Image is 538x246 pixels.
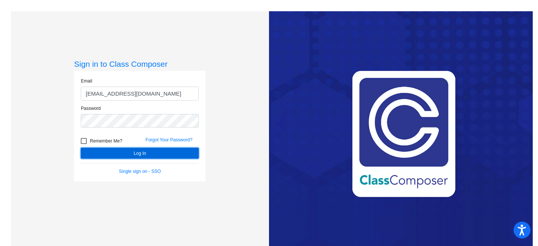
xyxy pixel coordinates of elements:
span: Remember Me? [90,136,122,145]
label: Password [81,105,101,112]
button: Log In [81,148,199,159]
label: Email [81,78,92,84]
h3: Sign in to Class Composer [74,59,206,69]
a: Single sign on - SSO [119,169,161,174]
a: Forgot Your Password? [145,137,192,142]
